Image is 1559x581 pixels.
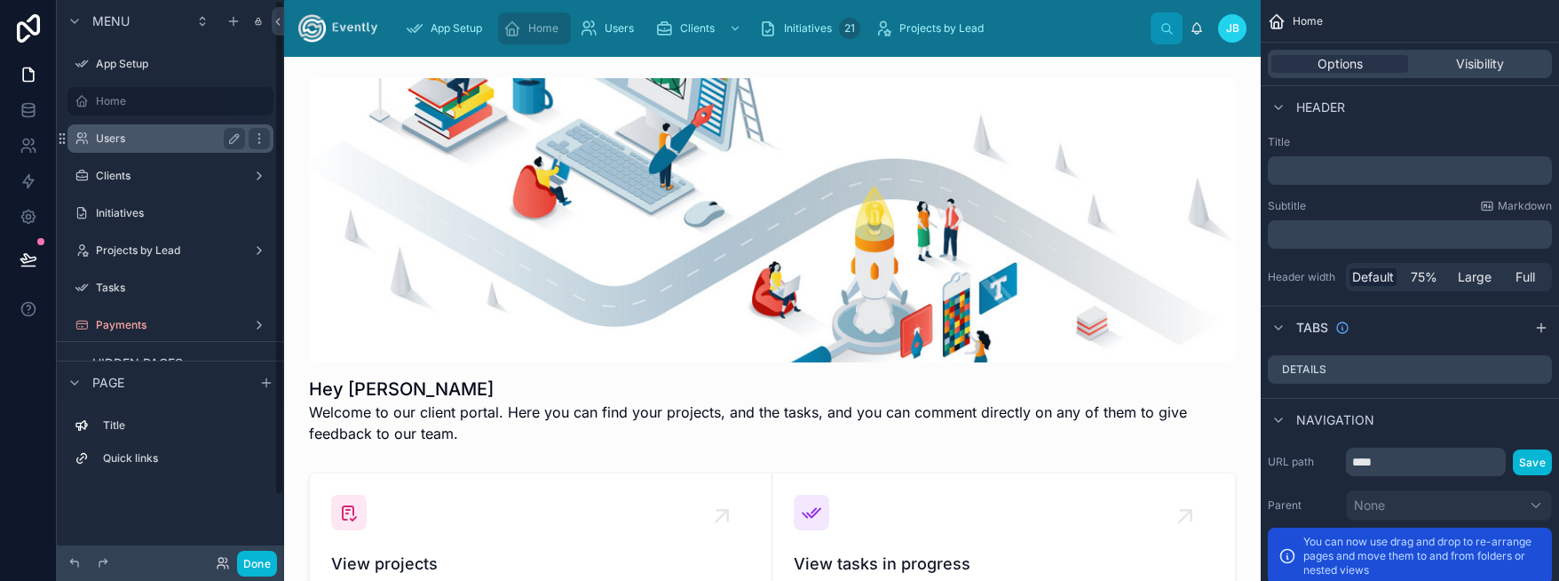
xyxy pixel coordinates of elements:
[67,199,273,227] a: Initiatives
[1354,497,1385,514] span: None
[96,169,245,183] label: Clients
[57,403,284,490] div: scrollable content
[1293,14,1323,28] span: Home
[1346,490,1552,521] button: None
[498,12,571,44] a: Home
[784,21,832,36] span: Initiatives
[96,94,263,108] label: Home
[1268,498,1339,513] label: Parent
[1268,270,1339,284] label: Header width
[1268,156,1552,185] div: scrollable content
[1268,455,1339,469] label: URL path
[67,87,273,115] a: Home
[96,206,270,220] label: Initiatives
[67,236,273,265] a: Projects by Lead
[839,18,860,39] div: 21
[899,21,984,36] span: Projects by Lead
[1411,268,1437,286] span: 75%
[1268,135,1552,149] label: Title
[96,57,270,71] label: App Setup
[103,418,266,433] label: Title
[92,354,183,372] span: Hidden pages
[528,21,558,36] span: Home
[680,21,715,36] span: Clients
[298,14,377,43] img: App logo
[1513,450,1552,475] button: Save
[67,311,273,339] a: Payments
[1352,268,1394,286] span: Default
[650,12,750,44] a: Clients
[1456,55,1504,73] span: Visibility
[96,318,245,332] label: Payments
[574,12,646,44] a: Users
[1296,99,1345,116] span: Header
[67,124,273,153] a: Users
[92,12,130,30] span: Menu
[92,374,124,392] span: Page
[103,451,266,466] label: Quick links
[400,12,495,44] a: App Setup
[431,21,482,36] span: App Setup
[605,21,634,36] span: Users
[1458,268,1492,286] span: Large
[1318,55,1363,73] span: Options
[1498,199,1552,213] span: Markdown
[1296,411,1374,429] span: Navigation
[67,50,273,78] a: App Setup
[1515,268,1535,286] span: Full
[1303,535,1541,577] p: You can now use drag and drop to re-arrange pages and move them to and from folders or nested views
[1282,362,1326,377] label: Details
[869,12,996,44] a: Projects by Lead
[1480,199,1552,213] a: Markdown
[96,281,270,295] label: Tasks
[1226,21,1239,36] span: JB
[67,162,273,190] a: Clients
[237,551,277,577] button: Done
[754,12,866,44] a: Initiatives21
[67,274,273,302] a: Tasks
[392,9,1151,48] div: scrollable content
[1268,220,1552,249] div: scrollable content
[96,131,238,146] label: Users
[1268,199,1306,213] label: Subtitle
[1296,319,1328,337] span: Tabs
[96,243,245,258] label: Projects by Lead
